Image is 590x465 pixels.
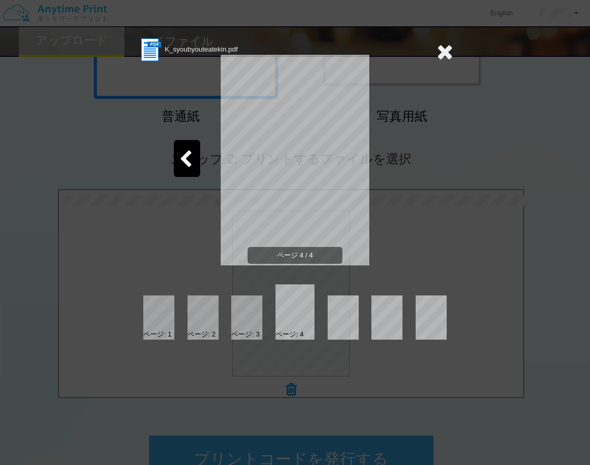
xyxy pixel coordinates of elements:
div: ページ: 1 [143,330,171,340]
span: K_syoubyouteatekin.pdf [165,45,238,53]
span: ページ 4 / 4 [248,247,342,264]
div: ページ: 3 [231,330,259,340]
div: ページ: 2 [188,330,215,340]
div: ページ: 4 [276,330,303,340]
